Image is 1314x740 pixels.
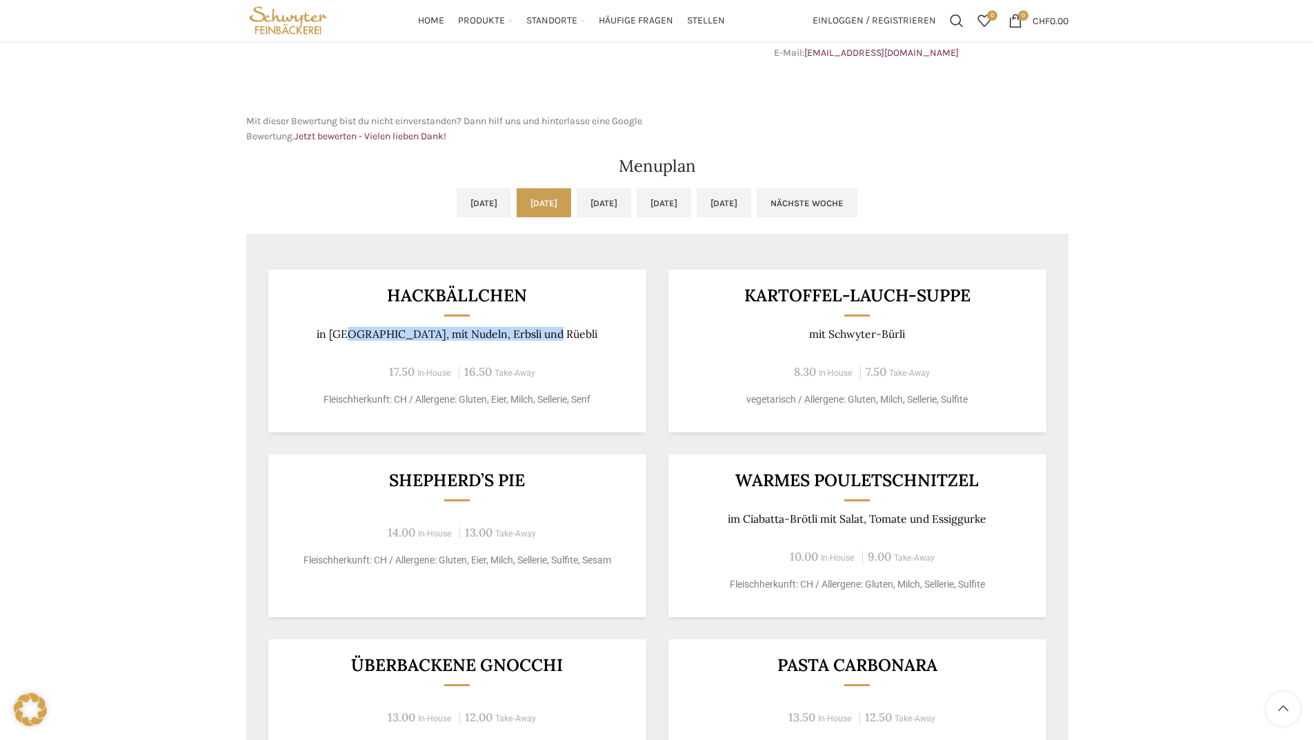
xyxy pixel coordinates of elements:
[943,7,970,34] a: Suchen
[685,287,1029,304] h3: Kartoffel-Lauch-Suppe
[417,368,451,378] span: In-House
[418,7,444,34] a: Home
[246,158,1068,174] h2: Menuplan
[685,657,1029,674] h3: Pasta Carbonara
[894,553,935,563] span: Take-Away
[685,512,1029,526] p: im Ciabatta-Brötli mit Salat, Tomate und Essiggurke
[1266,692,1300,726] a: Scroll to top button
[687,14,725,28] span: Stellen
[970,7,998,34] div: Meine Wunschliste
[517,188,571,217] a: [DATE]
[464,364,492,379] span: 16.50
[295,130,446,142] a: Jetzt bewerten - Vielen lieben Dank!
[495,714,536,723] span: Take-Away
[458,14,505,28] span: Produkte
[388,710,415,725] span: 13.00
[526,14,577,28] span: Standorte
[285,657,629,674] h3: Überbackene Gnocchi
[389,364,415,379] span: 17.50
[788,710,815,725] span: 13.50
[987,10,997,21] span: 0
[458,7,512,34] a: Produkte
[465,710,492,725] span: 12.00
[418,714,452,723] span: In-House
[599,7,673,34] a: Häufige Fragen
[285,287,629,304] h3: Hackbällchen
[495,529,536,539] span: Take-Away
[495,368,535,378] span: Take-Away
[418,14,444,28] span: Home
[526,7,585,34] a: Standorte
[637,188,691,217] a: [DATE]
[821,553,855,563] span: In-House
[895,714,935,723] span: Take-Away
[1002,7,1075,34] a: 0 CHF0.00
[819,368,853,378] span: In-House
[285,472,629,489] h3: Shepherd’s Pie
[246,114,650,145] p: Mit dieser Bewertung bist du nicht einverstanden? Dann hilf uns und hinterlasse eine Google Bewer...
[697,188,751,217] a: [DATE]
[457,188,511,217] a: [DATE]
[337,7,805,34] div: Main navigation
[685,472,1029,489] h3: Warmes Pouletschnitzel
[465,525,492,540] span: 13.00
[664,30,1068,61] p: Telefon: E-Mail:
[818,714,852,723] span: In-House
[889,368,930,378] span: Take-Away
[285,328,629,341] p: in [GEOGRAPHIC_DATA], mit Nudeln, Erbsli und Rüebli
[970,7,998,34] a: 0
[806,7,943,34] a: Einloggen / Registrieren
[599,14,673,28] span: Häufige Fragen
[685,328,1029,341] p: mit Schwyter-Bürli
[418,529,452,539] span: In-House
[757,188,857,217] a: Nächste Woche
[865,710,892,725] span: 12.50
[804,47,959,59] a: [EMAIL_ADDRESS][DOMAIN_NAME]
[388,525,415,540] span: 14.00
[866,364,886,379] span: 7.50
[1018,10,1028,21] span: 0
[577,188,631,217] a: [DATE]
[685,577,1029,592] p: Fleischherkunft: CH / Allergene: Gluten, Milch, Sellerie, Sulfite
[1033,14,1050,26] span: CHF
[868,549,891,564] span: 9.00
[685,392,1029,407] p: vegetarisch / Allergene: Gluten, Milch, Sellerie, Sulfite
[1033,14,1068,26] bdi: 0.00
[285,392,629,407] p: Fleischherkunft: CH / Allergene: Gluten, Eier, Milch, Sellerie, Senf
[285,553,629,568] p: Fleischherkunft: CH / Allergene: Gluten, Eier, Milch, Sellerie, Sulfite, Sesam
[790,549,818,564] span: 10.00
[246,14,331,26] a: Site logo
[687,7,725,34] a: Stellen
[813,16,936,26] span: Einloggen / Registrieren
[794,364,816,379] span: 8.30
